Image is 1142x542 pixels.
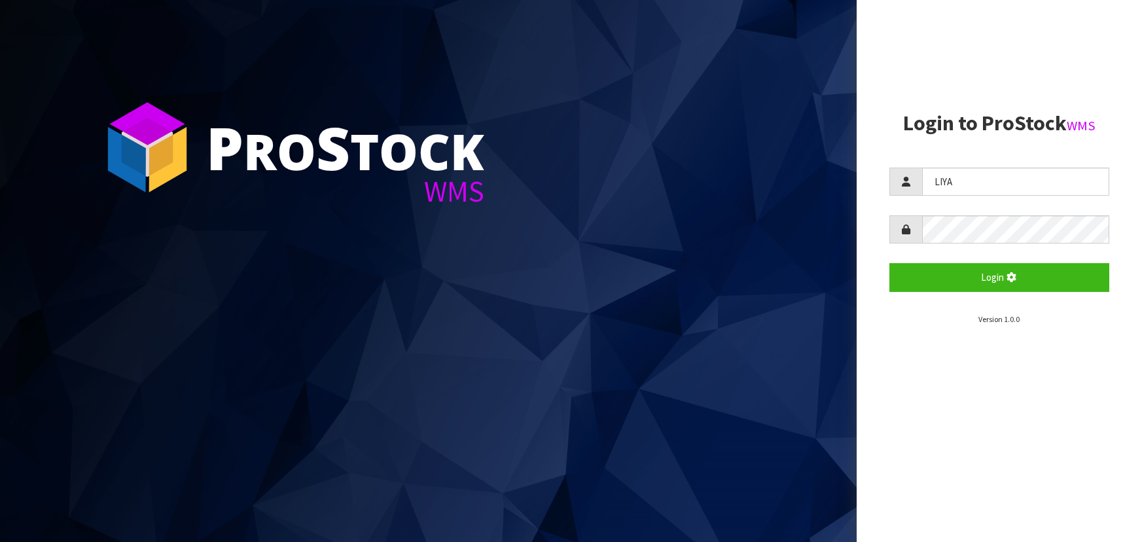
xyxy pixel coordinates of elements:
small: Version 1.0.0 [978,314,1020,324]
span: S [316,107,350,187]
img: ProStock Cube [98,98,196,196]
input: Username [922,168,1109,196]
small: WMS [1067,117,1096,134]
div: WMS [206,177,484,206]
span: P [206,107,243,187]
div: ro tock [206,118,484,177]
h2: Login to ProStock [889,112,1109,135]
button: Login [889,263,1109,291]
